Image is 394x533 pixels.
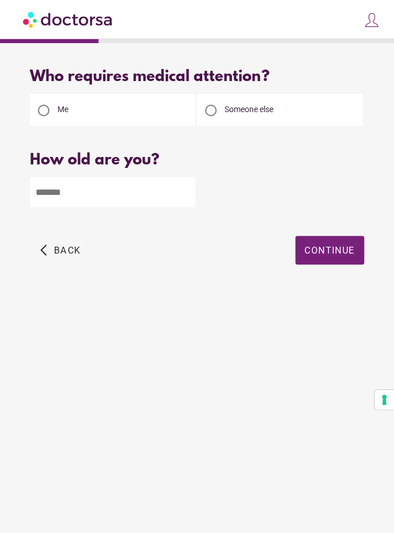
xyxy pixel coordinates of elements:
[30,68,364,86] div: Who requires medical attention?
[54,245,81,256] span: Back
[374,390,394,409] button: Your consent preferences for tracking technologies
[36,236,86,264] button: arrow_back_ios Back
[295,236,364,264] button: Continue
[364,12,380,28] img: icons8-customer-100.png
[304,245,355,256] span: Continue
[23,6,114,32] img: Doctorsa.com
[57,105,68,114] span: Me
[225,105,273,114] span: Someone else
[30,152,364,170] div: How old are you?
